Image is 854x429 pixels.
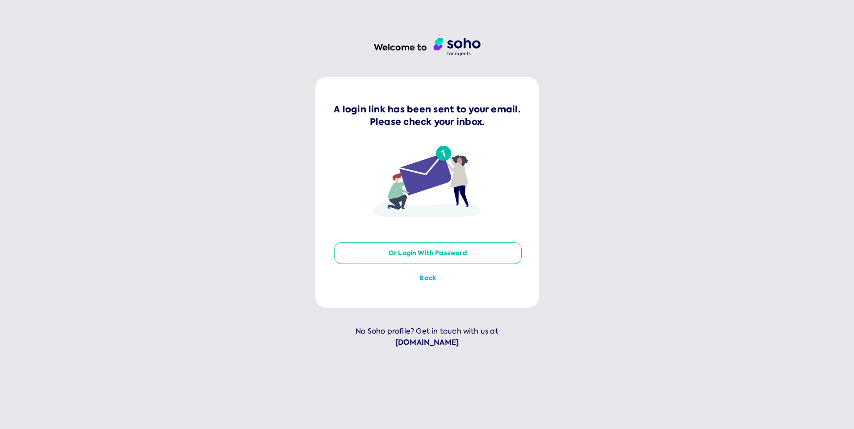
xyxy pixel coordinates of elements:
[333,103,521,128] p: A login link has been sent to your email. Please check your inbox.
[334,268,522,289] button: Back
[373,146,481,217] img: link
[315,337,539,348] a: [DOMAIN_NAME]
[374,41,427,54] h1: Welcome to
[334,242,522,264] button: or login with password
[434,38,481,57] img: agent logo
[315,326,539,348] p: No Soho profile? Get in touch with us at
